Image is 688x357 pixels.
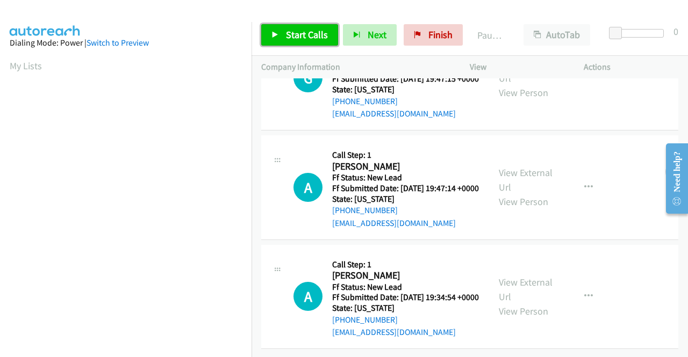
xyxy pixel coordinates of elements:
span: Start Calls [286,28,328,41]
a: [EMAIL_ADDRESS][DOMAIN_NAME] [332,327,456,337]
a: View Person [499,86,548,99]
span: Next [368,28,386,41]
div: The call is yet to be attempted [293,282,322,311]
div: The call is yet to be attempted [293,173,322,202]
div: 0 [673,24,678,39]
h1: A [293,173,322,202]
h5: State: [US_STATE] [332,303,479,314]
a: View Person [499,305,548,317]
h2: [PERSON_NAME] [332,269,476,282]
button: Next [343,24,397,46]
a: [PHONE_NUMBER] [332,315,398,325]
a: [PHONE_NUMBER] [332,205,398,215]
h1: G [293,63,322,92]
button: AutoTab [524,24,590,46]
div: The call is yet to be attempted [293,63,322,92]
h1: A [293,282,322,311]
h5: Ff Submitted Date: [DATE] 19:47:14 +0000 [332,183,479,194]
a: [EMAIL_ADDRESS][DOMAIN_NAME] [332,218,456,228]
p: View [470,61,564,74]
h5: State: [US_STATE] [332,194,479,205]
a: Switch to Preview [87,38,149,48]
a: [EMAIL_ADDRESS][DOMAIN_NAME] [332,108,456,119]
h5: Call Step: 1 [332,259,479,270]
div: Dialing Mode: Power | [10,37,242,49]
iframe: Resource Center [657,136,688,221]
a: View External Url [499,57,553,84]
h5: Call Step: 1 [332,150,479,161]
p: Paused [477,28,504,42]
a: My Lists [10,60,42,72]
a: View Person [499,195,548,208]
a: View External Url [499,166,553,193]
a: View External Url [499,276,553,303]
p: Actions [584,61,678,74]
a: [PHONE_NUMBER] [332,96,398,106]
h5: Ff Submitted Date: [DATE] 19:34:54 +0000 [332,292,479,303]
a: Finish [404,24,463,46]
h5: Ff Submitted Date: [DATE] 19:47:15 +0000 [332,74,479,84]
a: Start Calls [261,24,338,46]
h5: State: [US_STATE] [332,84,479,95]
p: Company Information [261,61,450,74]
div: Delay between calls (in seconds) [614,29,664,38]
h2: [PERSON_NAME] [332,161,476,173]
h5: Ff Status: New Lead [332,282,479,293]
h5: Ff Status: New Lead [332,172,479,183]
span: Finish [428,28,453,41]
